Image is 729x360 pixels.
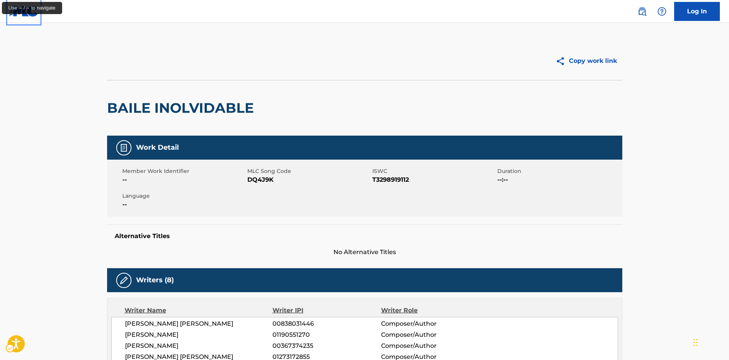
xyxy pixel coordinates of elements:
[556,56,569,66] img: Copy work link
[272,319,381,328] span: 00838031446
[381,341,480,350] span: Composer/Author
[550,51,622,70] button: Copy work link
[122,192,245,200] span: Language
[691,323,729,360] div: Chat Widget
[497,167,620,175] span: Duration
[247,167,370,175] span: MLC Song Code
[381,330,480,339] span: Composer/Author
[125,306,273,315] div: Writer Name
[136,143,179,152] h5: Work Detail
[125,319,273,328] span: [PERSON_NAME] [PERSON_NAME]
[122,200,245,209] span: --
[9,6,38,17] img: MLC Logo
[122,175,245,184] span: --
[691,323,729,360] iframe: Hubspot Iframe
[107,248,622,257] span: No Alternative Titles
[372,175,495,184] span: T3298919112
[247,175,370,184] span: DQ4J9K
[136,276,174,285] h5: Writers (8)
[497,175,620,184] span: --:--
[107,99,258,117] h2: BAILE INOLVIDABLE
[119,276,128,285] img: Writers
[272,306,381,315] div: Writer IPI
[125,330,273,339] span: [PERSON_NAME]
[272,341,381,350] span: 00367374235
[115,232,615,240] h5: Alternative Titles
[674,2,720,21] a: Log In
[372,167,495,175] span: ISWC
[122,167,245,175] span: Member Work Identifier
[272,330,381,339] span: 01190551270
[638,7,647,16] img: search
[381,319,480,328] span: Composer/Author
[119,143,128,152] img: Work Detail
[381,306,480,315] div: Writer Role
[657,7,667,16] img: help
[125,341,273,350] span: [PERSON_NAME]
[693,331,698,354] div: Drag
